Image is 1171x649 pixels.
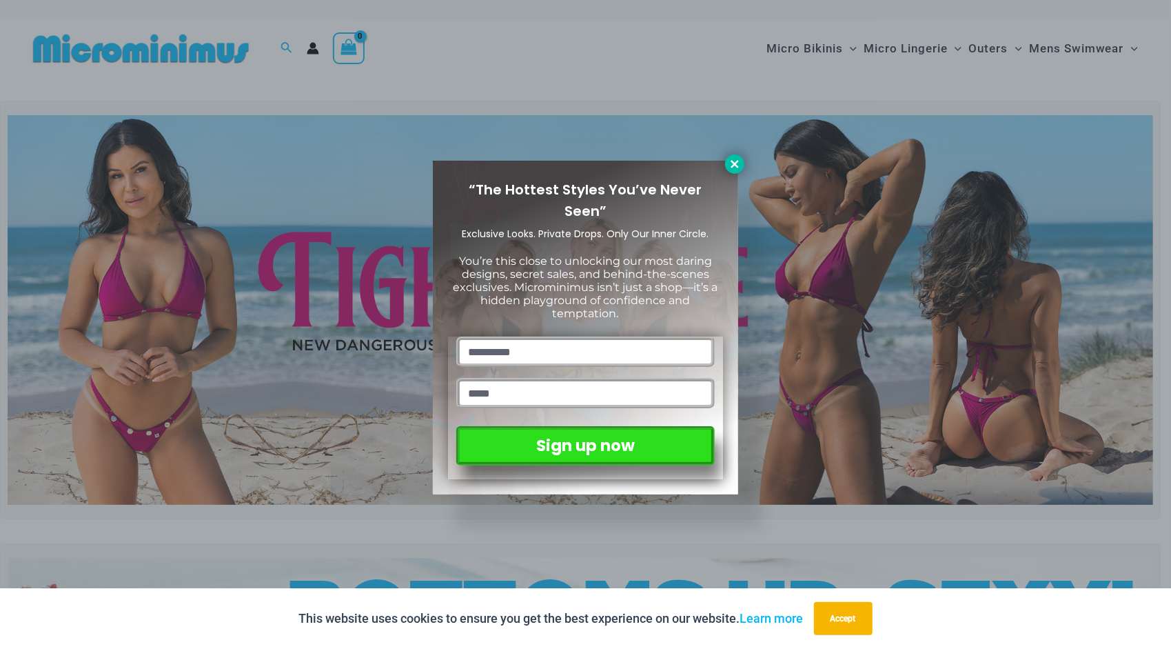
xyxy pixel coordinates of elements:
[456,426,715,466] button: Sign up now
[462,227,709,241] span: Exclusive Looks. Private Drops. Only Our Inner Circle.
[814,602,873,635] button: Accept
[469,180,702,221] span: “The Hottest Styles You’ve Never Seen”
[454,254,718,321] span: You’re this close to unlocking our most daring designs, secret sales, and behind-the-scenes exclu...
[299,608,804,629] p: This website uses cookies to ensure you get the best experience on our website.
[725,154,744,174] button: Close
[740,611,804,626] a: Learn more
